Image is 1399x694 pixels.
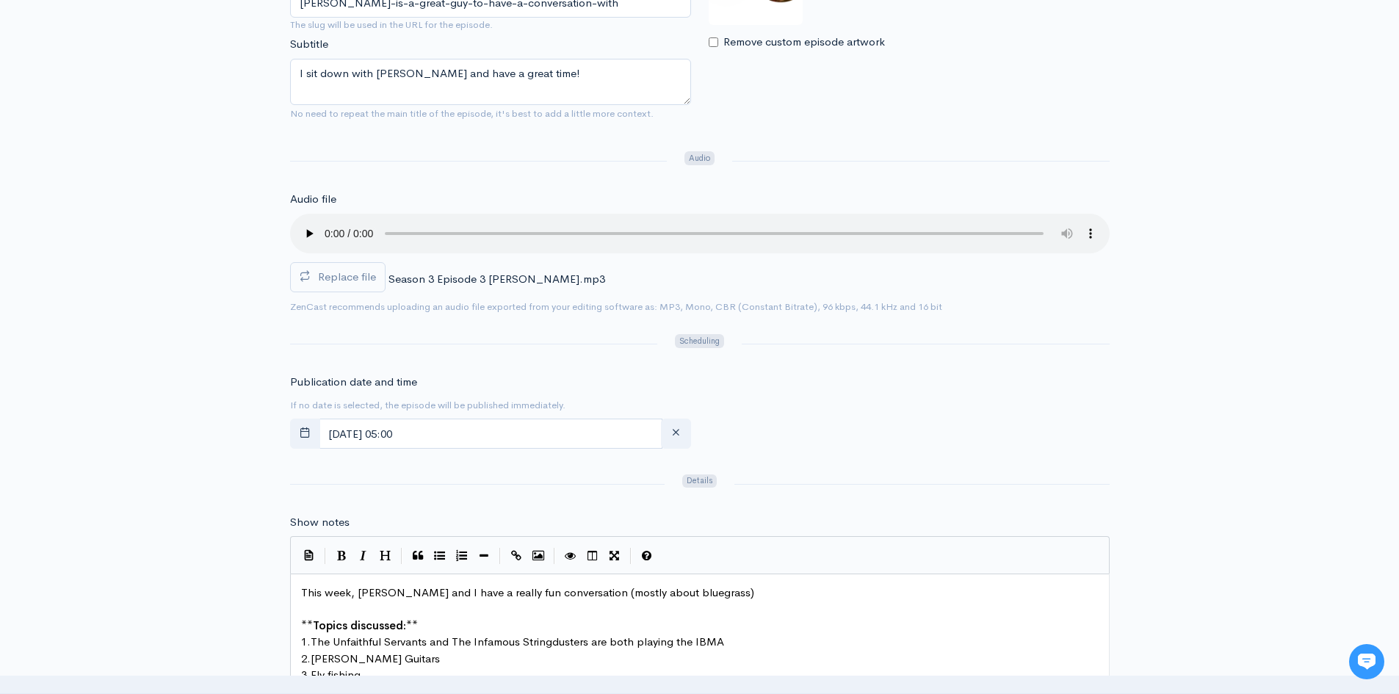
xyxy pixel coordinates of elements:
[375,545,397,567] button: Heading
[325,548,326,565] i: |
[311,635,724,648] span: The Unfaithful Servants and The Infamous Stringdusters are both playing the IBMA
[22,98,272,168] h2: Just let us know if you need anything and we'll be happy to help! 🙂
[675,334,723,348] span: Scheduling
[554,548,555,565] i: |
[290,419,320,449] button: toggle
[290,374,417,391] label: Publication date and time
[290,399,565,411] small: If no date is selected, the episode will be published immediately.
[311,668,361,682] span: Fly fishing
[290,36,328,53] label: Subtitle
[290,59,691,105] textarea: I sit down with [PERSON_NAME] and have a great time!
[301,651,311,665] span: 2.
[311,651,440,665] span: [PERSON_NAME] Guitars
[22,71,272,95] h1: Hi 👋
[290,191,336,208] label: Audio file
[301,585,754,599] span: This week, [PERSON_NAME] and I have a really fun conversation (mostly about bluegrass)
[301,668,311,682] span: 3.
[298,543,320,565] button: Insert Show Notes Template
[20,252,274,270] p: Find an answer quickly
[301,635,311,648] span: 1.
[401,548,402,565] i: |
[604,545,626,567] button: Toggle Fullscreen
[527,545,549,567] button: Insert Image
[682,474,717,488] span: Details
[723,34,885,51] label: Remove custom episode artwork
[451,545,473,567] button: Numbered List
[505,545,527,567] button: Create Link
[353,545,375,567] button: Italic
[684,151,715,165] span: Audio
[330,545,353,567] button: Bold
[23,195,271,224] button: New conversation
[290,514,350,531] label: Show notes
[630,548,632,565] i: |
[499,548,501,565] i: |
[407,545,429,567] button: Quote
[560,545,582,567] button: Toggle Preview
[1349,644,1384,679] iframe: gist-messenger-bubble-iframe
[318,270,376,283] span: Replace file
[290,107,654,120] small: No need to repeat the main title of the episode, it's best to add a little more context.
[636,545,658,567] button: Markdown Guide
[95,203,176,215] span: New conversation
[290,18,691,32] small: The slug will be used in the URL for the episode.
[290,300,942,313] small: ZenCast recommends uploading an audio file exported from your editing software as: MP3, Mono, CBR...
[43,276,262,306] input: Search articles
[313,618,406,632] span: Topics discussed:
[661,419,691,449] button: clear
[473,545,495,567] button: Insert Horizontal Line
[582,545,604,567] button: Toggle Side by Side
[429,545,451,567] button: Generic List
[388,272,605,286] span: Season 3 Episode 3 [PERSON_NAME].mp3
